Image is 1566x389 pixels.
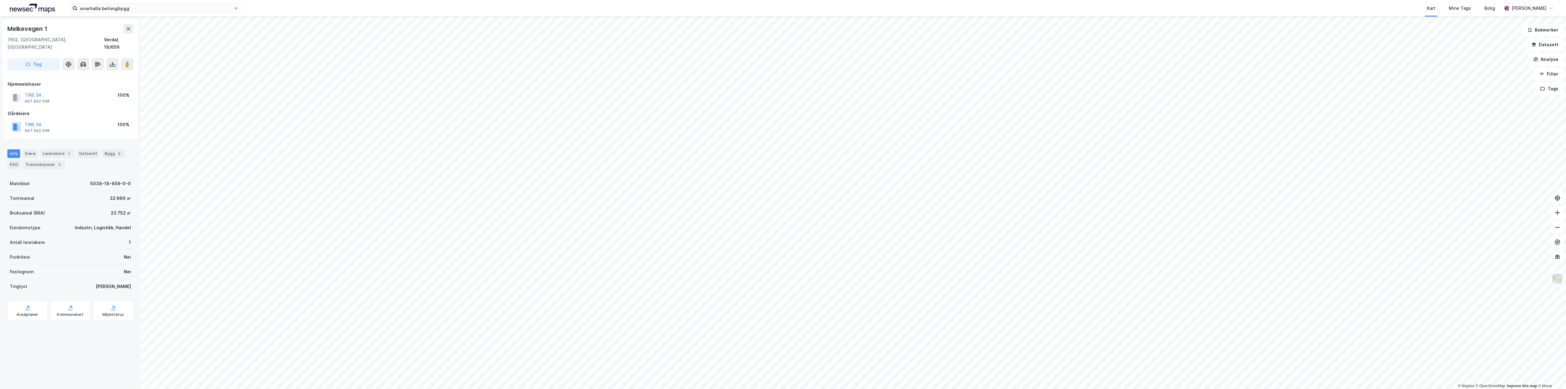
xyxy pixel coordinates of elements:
div: [PERSON_NAME] [96,283,131,290]
div: 7652, [GEOGRAPHIC_DATA], [GEOGRAPHIC_DATA] [7,36,104,51]
div: 2 [56,162,62,168]
div: 1 [66,151,72,157]
div: Matrikkel [10,180,30,187]
div: Eiere [23,149,38,158]
div: Bygg [102,149,125,158]
div: 32 960 ㎡ [110,195,131,202]
div: Bolig [1484,5,1495,12]
div: Nei [124,268,131,275]
div: Transaksjoner [23,160,65,169]
div: Kontrollprogram for chat [1535,360,1566,389]
div: Arealplaner [17,312,38,317]
div: Festegrunn [10,268,34,275]
div: 100% [117,92,129,99]
div: 100% [117,121,129,128]
button: Filter [1534,68,1564,80]
img: Z [1552,273,1563,285]
button: Datasett [1526,39,1564,51]
div: Industri, Logistikk, Handel [75,224,131,231]
div: [PERSON_NAME] [1512,5,1546,12]
div: 5038-18-659-0-0 [90,180,131,187]
div: Kommunekart [57,312,83,317]
div: Bruksareal (BRA) [10,209,45,217]
div: Tinglyst [10,283,27,290]
button: Analyse [1528,53,1564,65]
div: 23 752 ㎡ [111,209,131,217]
div: Mine Tags [1449,5,1471,12]
div: Eiendomstype [10,224,40,231]
div: 947 942 638 [25,99,50,104]
div: Datasett [77,149,100,158]
a: OpenStreetMap [1476,384,1505,388]
a: Mapbox [1458,384,1475,388]
button: Tags [1535,83,1564,95]
div: Punktleie [10,253,30,261]
div: ESG [7,160,20,169]
button: Bokmerker [1522,24,1564,36]
input: Søk på adresse, matrikkel, gårdeiere, leietakere eller personer [77,4,233,13]
div: Info [7,149,20,158]
div: Miljøstatus [102,312,124,317]
div: Leietakere [40,149,74,158]
div: Nei [124,253,131,261]
div: Kart [1427,5,1435,12]
div: 1 [129,239,131,246]
div: Antall leietakere [10,239,45,246]
div: 5 [116,151,122,157]
iframe: Chat Widget [1535,360,1566,389]
div: Melkevegen 1 [7,24,49,34]
button: Tag [7,58,60,70]
img: logo.a4113a55bc3d86da70a041830d287a7e.svg [10,4,55,13]
div: Tomteareal [10,195,34,202]
a: Improve this map [1507,384,1537,388]
div: 947 942 638 [25,128,50,133]
div: Verdal, 18/659 [104,36,133,51]
div: Gårdeiere [8,110,133,117]
div: Hjemmelshaver [8,80,133,88]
